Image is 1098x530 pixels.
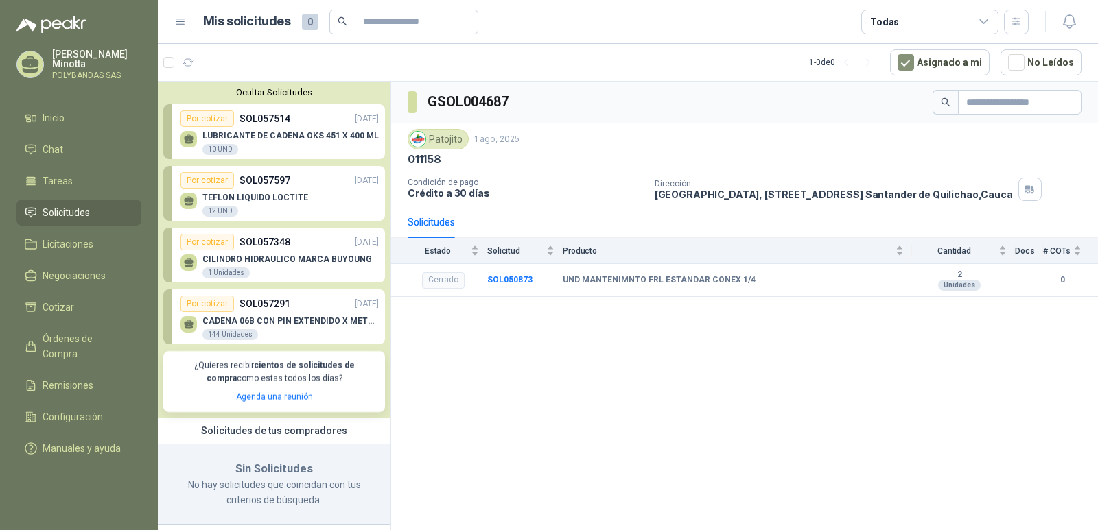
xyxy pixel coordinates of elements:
h3: Sin Solicitudes [174,460,374,478]
p: LUBRICANTE DE CADENA OKS 451 X 400 ML [202,131,379,141]
span: Licitaciones [43,237,93,252]
p: [DATE] [355,112,379,125]
b: 2 [912,269,1007,280]
span: Solicitudes [43,205,90,220]
th: # COTs [1043,238,1098,263]
div: Unidades [938,280,981,291]
a: Manuales y ayuda [16,435,141,461]
a: Por cotizarSOL057597[DATE] TEFLON LIQUIDO LOCTITE12 UND [163,166,385,221]
span: Órdenes de Compra [43,331,128,361]
p: CADENA 06B CON PIN EXTENDIDO X METROS [202,316,379,326]
div: Todas [870,14,899,29]
span: Solicitud [487,246,544,256]
div: Patojito [408,129,469,149]
b: 0 [1043,274,1082,287]
button: Asignado a mi [890,49,990,75]
a: Inicio [16,105,141,131]
a: SOL050873 [487,275,533,285]
div: Solicitudes [408,215,455,230]
b: UND MANTENIMNTO FRL ESTANDAR CONEX 1/4 [563,275,756,286]
p: [DATE] [355,174,379,187]
p: [PERSON_NAME] Minotta [52,49,141,69]
span: Manuales y ayuda [43,441,121,456]
th: Estado [391,238,487,263]
p: SOL057514 [240,111,290,126]
span: search [941,97,950,107]
a: Agenda una reunión [236,392,313,402]
span: Estado [408,246,468,256]
p: Crédito a 30 días [408,187,644,199]
span: Configuración [43,409,103,424]
div: 144 Unidades [202,329,258,340]
span: 0 [302,14,318,30]
span: Remisiones [43,378,93,393]
b: cientos de solicitudes de compra [207,361,355,383]
div: 12 UND [202,206,238,217]
div: 1 Unidades [202,267,250,278]
div: 10 UND [202,144,238,155]
p: SOL057597 [240,173,290,188]
p: [DATE] [355,298,379,311]
div: Por cotizar [180,110,234,127]
a: Solicitudes [16,200,141,226]
a: Cotizar [16,294,141,320]
p: POLYBANDAS SAS [52,71,141,80]
div: Por cotizar [180,296,234,312]
p: SOL057348 [240,234,290,250]
p: SOL057291 [240,296,290,311]
p: ¿Quieres recibir como estas todos los días? [172,359,377,385]
p: Dirección [655,179,1013,189]
span: Producto [563,246,893,256]
p: 011158 [408,152,441,167]
a: Por cotizarSOL057291[DATE] CADENA 06B CON PIN EXTENDIDO X METROS144 Unidades [163,289,385,344]
th: Producto [563,238,912,263]
img: Company Logo [410,132,425,147]
div: Cerrado [422,272,465,289]
p: CILINDRO HIDRAULICO MARCA BUYOUNG [202,254,372,264]
button: Ocultar Solicitudes [163,87,385,97]
span: search [338,16,347,26]
span: Inicio [43,110,65,125]
a: Órdenes de Compra [16,326,141,367]
a: Negociaciones [16,263,141,289]
p: No hay solicitudes que coincidan con tus criterios de búsqueda. [174,477,374,507]
img: Logo peakr [16,16,86,33]
span: Tareas [43,173,73,189]
div: 1 - 0 de 0 [809,51,879,73]
a: Configuración [16,404,141,430]
th: Solicitud [487,238,563,263]
span: Cotizar [43,300,74,315]
a: Por cotizarSOL057514[DATE] LUBRICANTE DE CADENA OKS 451 X 400 ML10 UND [163,104,385,159]
p: TEFLON LIQUIDO LOCTITE [202,193,308,202]
a: Licitaciones [16,231,141,257]
div: Ocultar SolicitudesPor cotizarSOL057514[DATE] LUBRICANTE DE CADENA OKS 451 X 400 ML10 UNDPor coti... [158,82,390,418]
span: Cantidad [912,246,996,256]
div: Solicitudes de tus compradores [158,418,390,444]
div: Por cotizar [180,234,234,250]
span: Chat [43,142,63,157]
span: Negociaciones [43,268,106,283]
span: # COTs [1043,246,1071,256]
p: 1 ago, 2025 [474,133,519,146]
a: Remisiones [16,372,141,398]
a: Tareas [16,168,141,194]
h3: GSOL004687 [428,91,511,112]
h1: Mis solicitudes [203,12,291,32]
th: Docs [1015,238,1043,263]
th: Cantidad [912,238,1015,263]
a: Por cotizarSOL057348[DATE] CILINDRO HIDRAULICO MARCA BUYOUNG1 Unidades [163,228,385,282]
div: Por cotizar [180,172,234,189]
button: No Leídos [1001,49,1082,75]
p: Condición de pago [408,178,644,187]
p: [GEOGRAPHIC_DATA], [STREET_ADDRESS] Santander de Quilichao , Cauca [655,189,1013,200]
p: [DATE] [355,236,379,249]
a: Chat [16,136,141,162]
